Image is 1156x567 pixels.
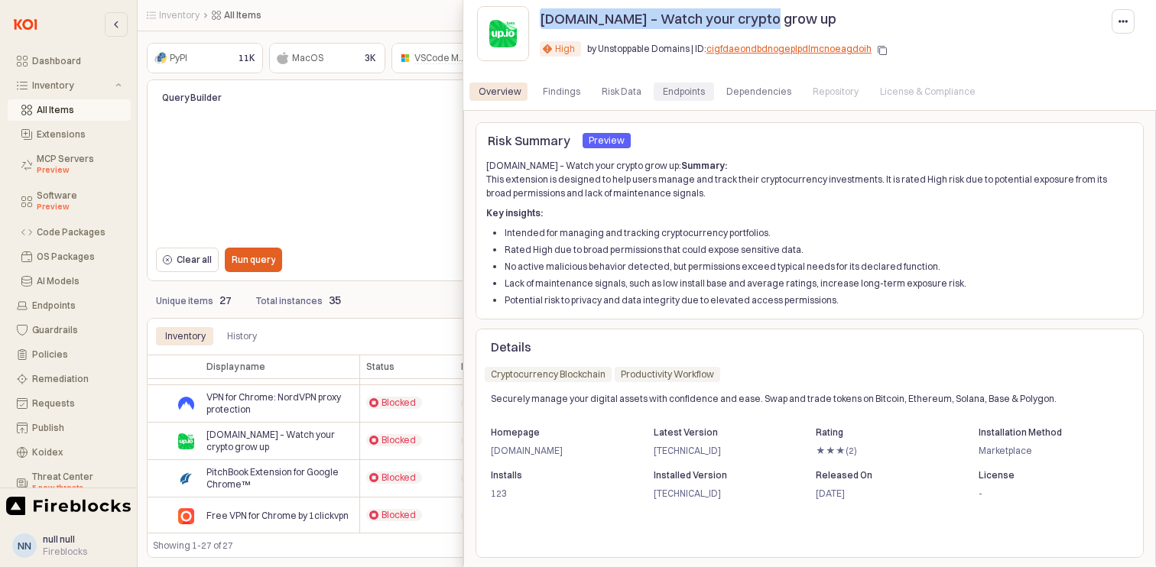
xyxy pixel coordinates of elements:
[653,426,787,439] p: Latest Version
[880,83,976,101] div: License & Compliance
[587,42,872,56] p: by Unstoppable Domains | ID:
[653,444,787,458] p: [TECHNICAL_ID]
[717,83,800,101] div: Dependencies
[491,487,625,501] p: 123
[505,226,1133,240] li: Intended for managing and tracking cryptocurrency portfolios.
[726,83,791,101] div: Dependencies
[534,83,589,101] div: Findings
[816,468,950,482] p: Released On
[555,41,575,57] div: High
[804,83,868,101] div: Repository
[479,83,521,101] div: Overview
[816,487,950,501] p: [DATE]
[663,83,705,101] div: Endpoints
[540,8,836,29] p: [DOMAIN_NAME] – Watch your crypto grow up
[978,444,1112,458] p: Marketplace
[813,83,859,101] div: Repository
[491,468,625,482] p: Installs
[486,159,1133,200] p: [DOMAIN_NAME] – Watch your crypto grow up: This extension is designed to help users manage and tr...
[505,277,1133,290] li: Lack of maintenance signals, such as low install base and average ratings, increase long-term exp...
[469,83,531,101] div: Overview
[602,83,641,101] div: Risk Data
[589,133,625,148] div: Preview
[486,207,543,219] strong: Key insights:
[505,243,1133,257] li: Rated High due to broad permissions that could expose sensitive data.
[491,338,1128,356] p: Details
[491,444,625,458] p: [DOMAIN_NAME]
[593,83,651,101] div: Risk Data
[653,487,787,501] p: [TECHNICAL_ID]
[488,131,570,150] p: Risk Summary
[491,367,606,382] div: Cryptocurrency Blockchain
[654,83,714,101] div: Endpoints
[491,392,1074,406] p: Securely manage your digital assets with confidence and ease. Swap and trade tokens on Bitcoin, E...
[621,367,714,382] div: Productivity Workflow
[505,260,1133,274] li: No active malicious behavior detected, but permissions exceed typical needs for its declared func...
[543,83,580,101] div: Findings
[978,426,1112,439] p: Installation Method
[816,426,950,439] p: Rating
[505,293,1133,307] li: Potential risk to privacy and data integrity due to elevated access permissions.
[681,160,727,171] strong: Summary:
[978,468,1112,482] p: License
[653,468,787,482] p: Installed Version
[978,487,1112,501] p: -
[871,83,985,101] div: License & Compliance
[816,444,950,458] p: ★★★(2)
[706,43,872,54] a: cigfdaeondbdnogeplpdlmcnoeagdoih
[491,426,625,439] p: Homepage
